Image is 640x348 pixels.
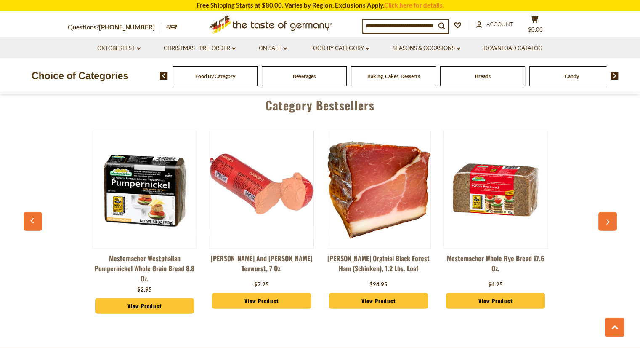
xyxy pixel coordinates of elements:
div: $2.95 [137,286,152,294]
a: Seasons & Occasions [393,44,460,53]
a: Account [476,20,513,29]
img: Adler Orginial Black Forest Ham (Schinken), 1.2 lbs. loaf [327,138,430,242]
div: $7.25 [254,281,269,289]
div: Category Bestsellers [28,86,613,120]
a: Food By Category [195,73,235,79]
img: Schaller and Weber Teawurst, 7 oz. [210,138,313,242]
a: [PERSON_NAME] and [PERSON_NAME] Teawurst, 7 oz. [210,253,314,278]
a: View Product [212,293,311,309]
img: next arrow [611,72,619,80]
a: View Product [329,293,428,309]
span: Account [486,21,513,27]
a: Click here for details. [384,1,444,9]
a: Oktoberfest [97,44,141,53]
a: Mestemacher Whole Rye Bread 17.6 oz. [443,253,548,278]
a: Breads [475,73,491,79]
a: Christmas - PRE-ORDER [164,44,236,53]
a: Download Catalog [483,44,542,53]
div: $24.95 [369,281,388,289]
a: Mestemacher Westphalian Pumpernickel Whole Grain Bread 8.8 oz. [93,253,197,284]
img: Mestemacher Westphalian Pumpernickel Whole Grain Bread 8.8 oz. [93,138,197,242]
span: $0.00 [528,26,543,33]
a: View Product [95,298,194,314]
a: [PHONE_NUMBER] [99,23,155,31]
p: Questions? [68,22,161,33]
div: $4.25 [488,281,503,289]
a: Food By Category [310,44,369,53]
a: Beverages [293,73,316,79]
a: On Sale [259,44,287,53]
a: View Product [446,293,545,309]
img: previous arrow [160,72,168,80]
a: [PERSON_NAME] Orginial Black Forest Ham (Schinken), 1.2 lbs. loaf [327,253,431,278]
img: Mestemacher Whole Rye Bread 17.6 oz. [444,138,547,242]
button: $0.00 [522,15,547,36]
a: Baking, Cakes, Desserts [367,73,420,79]
a: Candy [565,73,579,79]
